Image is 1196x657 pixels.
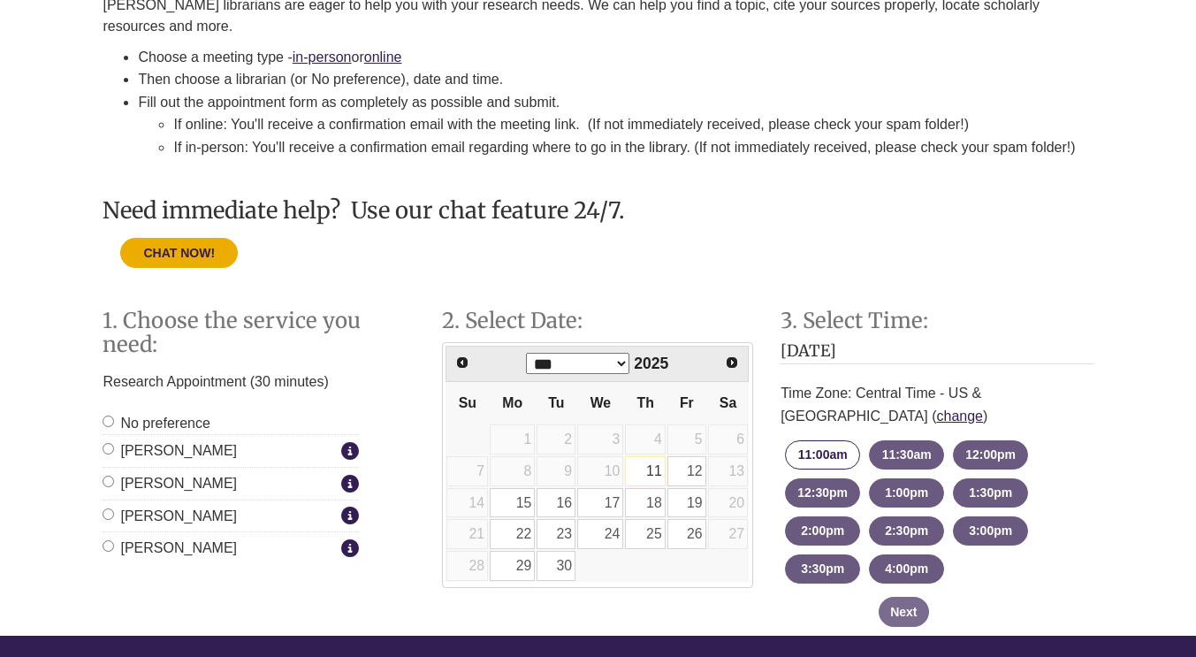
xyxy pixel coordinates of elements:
span: Prev [455,355,469,370]
li: If online: You'll receive a confirmation email with the meeting link. (If not immediately receive... [173,113,1093,136]
li: Choose a meeting type - or [138,46,1093,69]
input: [PERSON_NAME] [103,540,114,552]
label: [PERSON_NAME] [103,439,336,462]
span: Sunday [459,395,476,410]
span: Friday [680,395,694,410]
button: 3:30pm [785,554,860,584]
button: 1:30pm [953,478,1028,508]
span: Monday [502,395,522,410]
button: 3:00pm [953,516,1028,546]
label: No preference [103,412,209,435]
td: Available [576,518,624,550]
li: If in-person: You'll receive a confirmation email regarding where to go in the library. (If not i... [173,136,1093,159]
span: Thursday [637,395,654,410]
div: Time Zone: Central Time - US & [GEOGRAPHIC_DATA] ( ) [781,373,1093,436]
a: 18 [625,488,665,518]
span: 2025 [634,355,668,372]
a: 22 [490,519,535,549]
h3: [DATE] [781,342,1093,365]
a: in-person [293,50,352,65]
h3: Need immediate help? Use our chat feature 24/7. [103,198,1093,223]
p: Research Appointment (30 minutes) [103,365,358,399]
td: Available [536,518,576,550]
a: 19 [667,488,706,518]
button: 11:30am [869,440,944,470]
input: [PERSON_NAME] [103,443,114,455]
a: 23 [537,519,575,549]
select: Select month [526,353,629,374]
td: Available [667,518,707,550]
span: Saturday [720,395,736,410]
a: 30 [537,551,575,581]
label: [PERSON_NAME] [103,537,336,560]
button: 2:00pm [785,516,860,546]
td: Available [489,550,536,582]
li: Then choose a librarian (or No preference), date and time. [138,68,1093,91]
td: Available [624,487,666,519]
button: 1:00pm [869,478,944,508]
a: 15 [490,488,535,518]
td: Available [624,455,666,487]
div: Staff Member Group: In-Person Appointments [103,412,358,560]
td: Available [624,518,666,550]
h2: Step 1. Choose the service you need: [103,309,415,356]
td: Available [536,487,576,519]
input: No preference [103,416,114,427]
a: 11 [625,456,665,486]
a: online [364,50,402,65]
span: Wednesday [590,395,611,410]
h2: Step 2. Select Date: [442,309,754,332]
input: [PERSON_NAME] [103,508,114,520]
button: CHAT NOW! [120,238,238,268]
td: Available [667,487,707,519]
h2: Step 3: Select Time: [781,309,1093,332]
td: Available [489,487,536,519]
button: 12:30pm [785,478,860,508]
td: Available [667,455,707,487]
a: Next Month [719,348,747,377]
li: Fill out the appointment form as completely as possible and submit. [138,91,1093,159]
a: 29 [490,551,535,581]
td: Available [576,487,624,519]
button: Next [879,597,928,627]
input: [PERSON_NAME] [103,476,114,487]
a: 25 [625,519,665,549]
a: change [936,409,983,424]
a: 17 [577,488,623,518]
td: Available [489,518,536,550]
button: 2:30pm [869,516,944,546]
td: Available [536,550,576,582]
button: 4:00pm [869,554,944,584]
a: CHAT NOW! [120,245,238,260]
button: 11:00am [785,440,860,470]
a: 26 [667,519,706,549]
a: 12 [667,456,706,486]
span: Next [725,355,739,370]
a: Previous Month [448,348,476,377]
a: 24 [577,519,623,549]
span: Tuesday [548,395,564,410]
label: [PERSON_NAME] [103,505,336,528]
a: 16 [537,488,575,518]
button: 12:00pm [953,440,1028,470]
label: [PERSON_NAME] [103,472,336,495]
